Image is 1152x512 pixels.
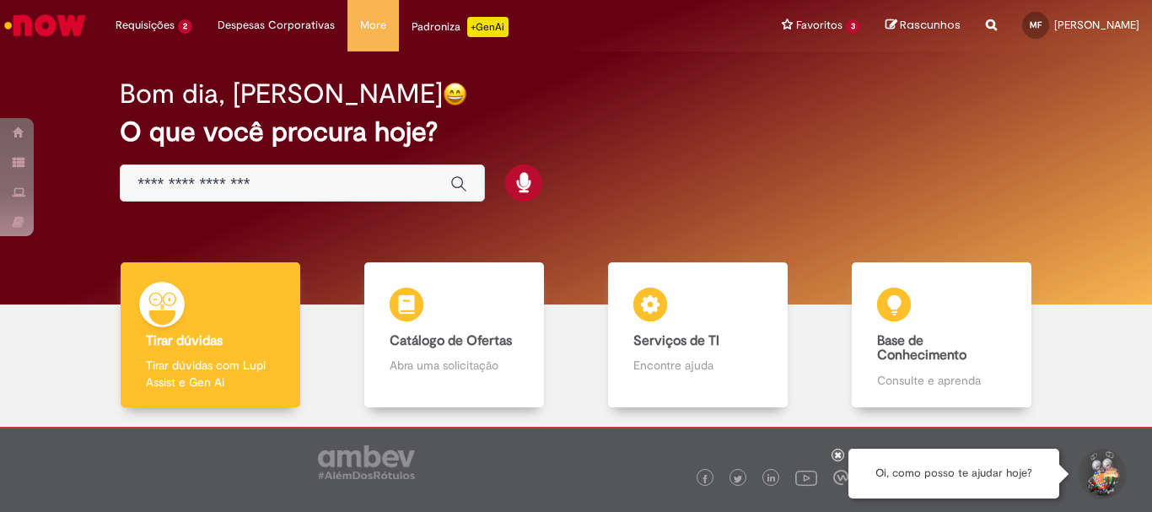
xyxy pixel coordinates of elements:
a: Serviços de TI Encontre ajuda [576,262,820,408]
a: Catálogo de Ofertas Abra uma solicitação [332,262,576,408]
span: 3 [846,19,860,34]
button: Iniciar Conversa de Suporte [1076,449,1127,499]
p: Abra uma solicitação [390,357,518,374]
b: Serviços de TI [633,332,719,349]
div: Padroniza [412,17,509,37]
img: logo_footer_linkedin.png [767,474,776,484]
a: Base de Conhecimento Consulte e aprenda [820,262,1063,408]
span: MF [1030,19,1042,30]
p: +GenAi [467,17,509,37]
p: Encontre ajuda [633,357,762,374]
img: logo_footer_youtube.png [795,466,817,488]
a: Tirar dúvidas Tirar dúvidas com Lupi Assist e Gen Ai [89,262,332,408]
span: Favoritos [796,17,842,34]
span: [PERSON_NAME] [1054,18,1139,32]
span: Requisições [116,17,175,34]
img: ServiceNow [2,8,89,42]
img: logo_footer_facebook.png [701,475,709,483]
h2: Bom dia, [PERSON_NAME] [120,79,443,109]
span: Rascunhos [900,17,961,33]
img: logo_footer_twitter.png [734,475,742,483]
h2: O que você procura hoje? [120,117,1032,147]
a: Rascunhos [886,18,961,34]
span: 2 [178,19,192,34]
b: Base de Conhecimento [877,332,966,364]
img: happy-face.png [443,82,467,106]
span: Despesas Corporativas [218,17,335,34]
img: logo_footer_ambev_rotulo_gray.png [318,445,415,479]
b: Tirar dúvidas [146,332,223,349]
img: logo_footer_workplace.png [833,470,848,485]
span: More [360,17,386,34]
div: Oi, como posso te ajudar hoje? [848,449,1059,499]
p: Consulte e aprenda [877,372,1005,389]
p: Tirar dúvidas com Lupi Assist e Gen Ai [146,357,274,391]
b: Catálogo de Ofertas [390,332,512,349]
